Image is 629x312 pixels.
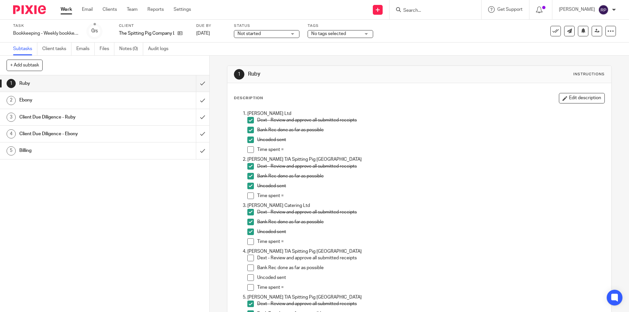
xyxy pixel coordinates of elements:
[7,79,16,88] div: 1
[7,96,16,105] div: 2
[148,43,173,55] a: Audit logs
[257,255,604,261] p: Dext - Review and approve all submitted receipts
[257,183,604,189] p: Uncoded sent
[403,8,462,14] input: Search
[100,43,114,55] a: Files
[13,23,79,28] label: Task
[257,284,604,291] p: Time spent =
[257,301,604,307] p: Dext - Review and approve all submitted receipts
[19,79,133,88] h1: Ruby
[257,219,604,225] p: Bank Rec done as far as possible
[257,193,604,199] p: Time spent =
[257,146,604,153] p: Time spent =
[119,43,143,55] a: Notes (0)
[257,117,604,123] p: Dext - Review and approve all submitted receipts
[76,43,95,55] a: Emails
[234,96,263,101] p: Description
[7,129,16,138] div: 4
[7,60,43,71] button: + Add subtask
[19,129,133,139] h1: Client Due Diligence - Ebony
[91,27,98,35] div: 0
[94,29,98,33] small: /5
[257,163,604,170] p: Dext - Review and approve all submitted receipts
[257,274,604,281] p: Uncoded sent
[82,6,93,13] a: Email
[103,6,117,13] a: Clients
[13,43,37,55] a: Subtasks
[247,156,604,163] p: [PERSON_NAME] T/A Spitting Pig [GEOGRAPHIC_DATA]
[257,137,604,143] p: Uncoded sent
[19,112,133,122] h1: Client Due Diligence - Ruby
[7,146,16,156] div: 5
[13,5,46,14] img: Pixie
[196,23,226,28] label: Due by
[248,71,433,78] h1: Ruby
[7,113,16,122] div: 3
[238,31,261,36] span: Not started
[119,30,174,37] p: The Spitting Pig Company Ltd
[247,294,604,301] p: [PERSON_NAME] T/A Spitting Pig [GEOGRAPHIC_DATA]
[13,30,79,37] div: Bookkeeping - Weekly bookkeeping SP group
[257,173,604,179] p: Bank Rec done as far as possible
[598,5,609,15] img: svg%3E
[61,6,72,13] a: Work
[497,7,523,12] span: Get Support
[257,127,604,133] p: Bank Rec done as far as possible
[257,209,604,215] p: Dext - Review and approve all submitted receipts
[257,229,604,235] p: Uncoded sent
[311,31,346,36] span: No tags selected
[147,6,164,13] a: Reports
[127,6,138,13] a: Team
[234,23,299,28] label: Status
[573,72,605,77] div: Instructions
[19,95,133,105] h1: Ebony
[234,69,244,80] div: 1
[257,238,604,245] p: Time spent =
[119,23,188,28] label: Client
[308,23,373,28] label: Tags
[257,265,604,271] p: Bank Rec done as far as possible
[196,31,210,36] span: [DATE]
[559,93,605,103] button: Edit description
[174,6,191,13] a: Settings
[247,110,604,117] p: [PERSON_NAME] Ltd
[42,43,71,55] a: Client tasks
[247,248,604,255] p: [PERSON_NAME] T/A Spitting Pig [GEOGRAPHIC_DATA]
[559,6,595,13] p: [PERSON_NAME]
[19,146,133,156] h1: Billing
[247,202,604,209] p: [PERSON_NAME] Catering Ltd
